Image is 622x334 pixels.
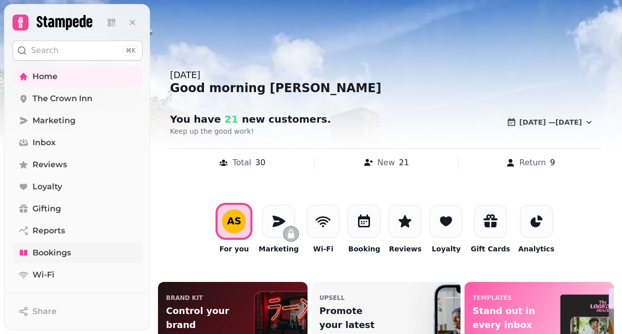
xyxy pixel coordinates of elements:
a: The Crown Inn [12,89,142,109]
a: Wi-Fi [12,265,142,285]
div: Good morning [PERSON_NAME] [170,80,602,96]
span: Wi-Fi [32,269,54,281]
p: Loyalty [432,244,461,254]
span: 21 [221,113,238,125]
a: Gifting [12,199,142,219]
span: Gifting [32,203,61,215]
button: Share [12,301,142,321]
div: ⌘K [123,45,138,56]
p: Reviews [389,244,421,254]
p: For you [219,244,249,254]
a: Reviews [12,155,142,175]
p: Brand Kit [166,294,203,302]
span: Share [32,305,56,317]
p: Analytics [518,244,554,254]
a: Loyalty [12,177,142,197]
span: Bookings [32,247,71,259]
button: [DATE] —[DATE] [498,112,602,132]
a: Inbox [12,133,142,153]
p: Marketing [258,244,298,254]
span: [DATE] — [DATE] [519,119,582,126]
div: A S [227,216,241,226]
p: upsell [319,294,345,302]
a: Bookings [12,243,142,263]
a: Reports [12,221,142,241]
p: Booking [348,244,380,254]
span: Marketing [32,115,75,127]
span: Home [32,71,57,83]
p: Keep up the good work! [170,126,426,136]
p: Search [31,45,58,57]
p: templates [472,294,511,302]
p: Wi-Fi [313,244,333,254]
button: Search⌘K [12,41,142,61]
p: Gift Cards [470,244,510,254]
span: The Crown Inn [32,93,92,105]
span: Reports [32,225,65,237]
div: [DATE] [170,68,602,82]
a: Home [12,67,142,87]
span: Reviews [32,159,67,171]
span: Inbox [32,137,55,149]
h2: You have new customer s . [170,112,362,126]
a: Marketing [12,111,142,131]
span: Loyalty [32,181,62,193]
